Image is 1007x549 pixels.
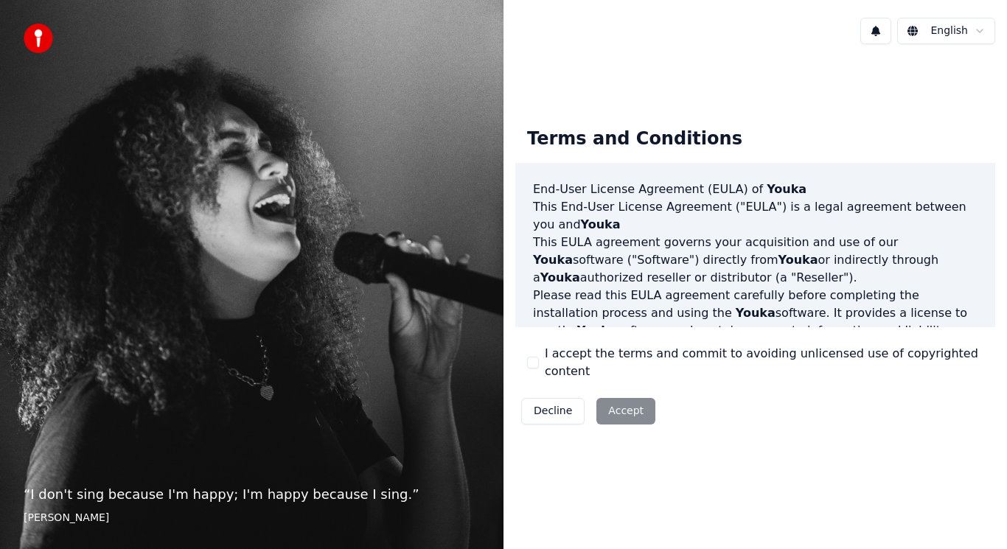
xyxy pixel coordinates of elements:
[24,484,480,505] p: “ I don't sing because I'm happy; I'm happy because I sing. ”
[24,24,53,53] img: youka
[778,253,818,267] span: Youka
[24,511,480,525] footer: [PERSON_NAME]
[521,398,585,424] button: Decline
[577,324,617,338] span: Youka
[540,270,580,284] span: Youka
[533,181,978,198] h3: End-User License Agreement (EULA) of
[533,234,978,287] p: This EULA agreement governs your acquisition and use of our software ("Software") directly from o...
[545,345,983,380] label: I accept the terms and commit to avoiding unlicensed use of copyrighted content
[515,116,754,163] div: Terms and Conditions
[533,287,978,357] p: Please read this EULA agreement carefully before completing the installation process and using th...
[533,253,573,267] span: Youka
[767,182,806,196] span: Youka
[581,217,621,231] span: Youka
[736,306,776,320] span: Youka
[533,198,978,234] p: This End-User License Agreement ("EULA") is a legal agreement between you and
